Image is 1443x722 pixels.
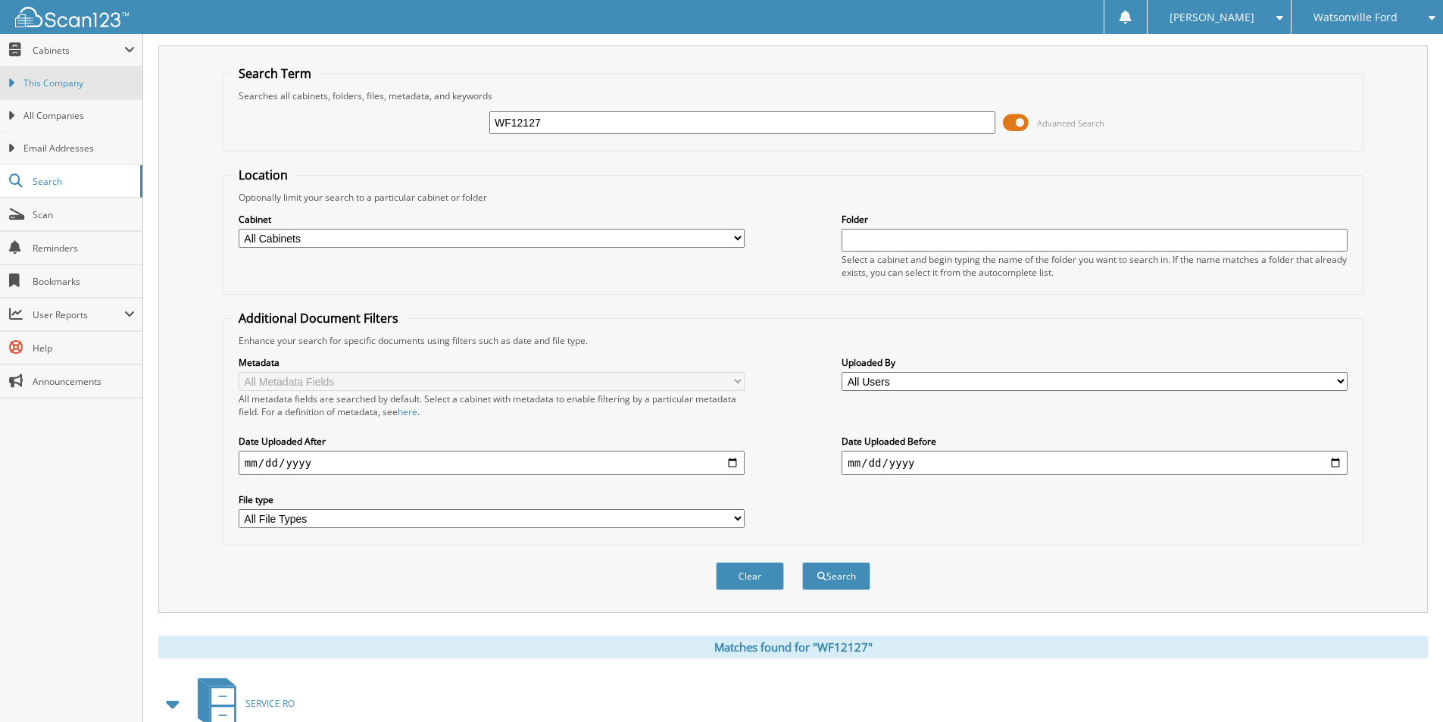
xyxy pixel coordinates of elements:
label: File type [239,493,745,506]
label: Metadata [239,356,745,369]
span: SERVICE RO [245,697,295,710]
label: Folder [842,213,1348,226]
div: Matches found for "WF12127" [158,636,1428,658]
span: Search [33,175,133,188]
span: All Companies [23,109,135,123]
legend: Search Term [231,65,319,82]
span: Bookmarks [33,275,135,288]
legend: Location [231,167,295,183]
span: Advanced Search [1037,117,1104,129]
input: end [842,451,1348,475]
button: Clear [716,562,784,590]
span: [PERSON_NAME] [1170,13,1254,22]
button: Search [802,562,870,590]
div: Enhance your search for specific documents using filters such as date and file type. [231,334,1355,347]
span: Email Addresses [23,142,135,155]
span: Scan [33,208,135,221]
img: scan123-logo-white.svg [15,7,129,27]
div: Searches all cabinets, folders, files, metadata, and keywords [231,89,1355,102]
span: Reminders [33,242,135,255]
legend: Additional Document Filters [231,310,406,327]
span: Help [33,342,135,355]
div: Select a cabinet and begin typing the name of the folder you want to search in. If the name match... [842,253,1348,279]
span: This Company [23,77,135,90]
span: Watsonville Ford [1313,13,1398,22]
div: All metadata fields are searched by default. Select a cabinet with metadata to enable filtering b... [239,392,745,418]
label: Uploaded By [842,356,1348,369]
label: Date Uploaded Before [842,435,1348,448]
span: Cabinets [33,44,124,57]
label: Cabinet [239,213,745,226]
label: Date Uploaded After [239,435,745,448]
input: start [239,451,745,475]
span: User Reports [33,308,124,321]
a: here [398,405,417,418]
span: Announcements [33,375,135,388]
div: Optionally limit your search to a particular cabinet or folder [231,191,1355,204]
